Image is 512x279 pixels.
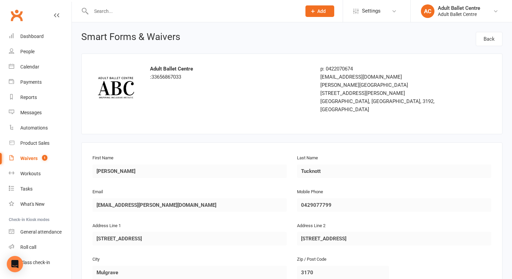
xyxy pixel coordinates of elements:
[20,171,41,176] div: Workouts
[297,155,318,162] label: Last Name
[8,7,25,24] a: Clubworx
[20,140,49,146] div: Product Sales
[362,3,381,19] span: Settings
[9,224,71,240] a: General attendance kiosk mode
[150,65,310,81] div: :33656867033
[476,32,503,46] a: Back
[297,188,323,196] label: Mobile Phone
[9,120,71,136] a: Automations
[9,181,71,197] a: Tasks
[20,95,37,100] div: Reports
[20,201,45,207] div: What's New
[42,155,47,161] span: 1
[320,73,447,81] div: [EMAIL_ADDRESS][DOMAIN_NAME]
[9,75,71,90] a: Payments
[317,8,326,14] span: Add
[320,97,447,114] div: [GEOGRAPHIC_DATA], [GEOGRAPHIC_DATA], 3192, [GEOGRAPHIC_DATA]
[421,4,434,18] div: AC
[20,125,48,131] div: Automations
[89,6,297,16] input: Search...
[9,29,71,44] a: Dashboard
[20,229,62,235] div: General attendance
[81,32,180,44] h1: Smart Forms & Waivers
[20,34,44,39] div: Dashboard
[20,49,35,54] div: People
[7,256,23,272] div: Open Intercom Messenger
[9,90,71,105] a: Reports
[320,89,447,97] div: [STREET_ADDRESS][PERSON_NAME]
[150,66,193,72] strong: Adult Ballet Centre
[438,5,480,11] div: Adult Ballet Centre
[438,11,480,17] div: Adult Ballet Centre
[297,256,326,263] label: Zip / Post Code
[20,156,38,161] div: Waivers
[9,255,71,270] a: Class kiosk mode
[20,186,33,192] div: Tasks
[92,188,103,196] label: Email
[9,240,71,255] a: Roll call
[320,81,447,89] div: [PERSON_NAME][GEOGRAPHIC_DATA]
[9,105,71,120] a: Messages
[305,5,334,17] button: Add
[297,222,325,230] label: Address Line 2
[92,222,121,230] label: Address Line 1
[92,155,113,162] label: First Name
[92,256,100,263] label: City
[9,197,71,212] a: What's New
[9,136,71,151] a: Product Sales
[92,65,140,112] img: 5d0e8b35-0b7d-4e43-90de-a0f7e043dd44.jpg
[9,151,71,166] a: Waivers 1
[20,110,42,115] div: Messages
[20,79,42,85] div: Payments
[20,64,39,69] div: Calendar
[320,65,447,73] div: p: 0422070674
[20,260,50,265] div: Class check-in
[20,244,36,250] div: Roll call
[9,59,71,75] a: Calendar
[9,44,71,59] a: People
[9,166,71,181] a: Workouts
